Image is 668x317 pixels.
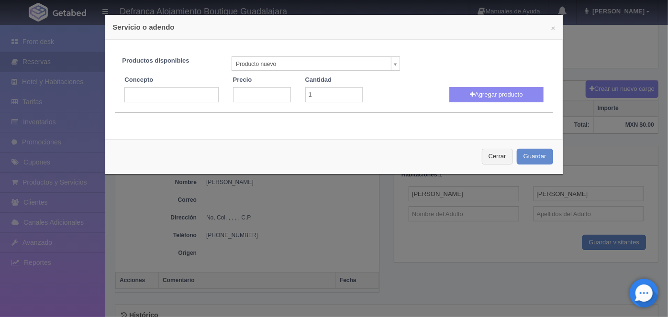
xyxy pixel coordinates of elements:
span: Producto nuevo [236,57,387,71]
h4: Servicio o adendo [112,22,555,32]
button: Cerrar [482,149,513,164]
button: Agregar producto [449,87,543,102]
label: Concepto [124,76,153,85]
label: Precio [233,76,252,85]
a: Producto nuevo [232,56,400,71]
button: Guardar [517,149,553,164]
button: × [551,24,556,32]
label: Cantidad [305,76,332,85]
label: Productos disponibles [115,56,224,66]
